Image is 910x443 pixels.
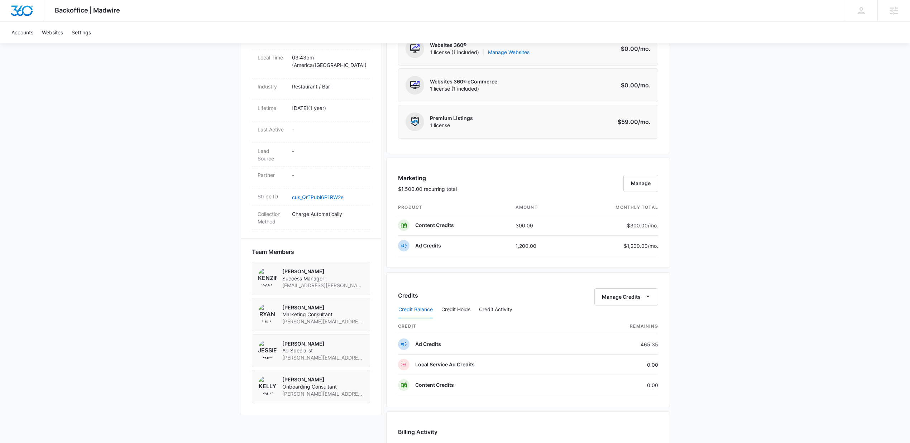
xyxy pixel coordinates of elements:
[252,49,370,78] div: Local Time03:43pm (America/[GEOGRAPHIC_DATA])
[415,361,475,368] p: Local Service Ad Credits
[258,210,286,225] dt: Collection Method
[55,6,120,14] span: Backoffice | Madwire
[638,45,651,52] span: /mo.
[258,147,286,162] dt: Lead Source
[624,242,658,250] p: $1,200.00
[258,54,286,61] dt: Local Time
[582,355,658,375] td: 0.00
[430,78,497,85] p: Websites 360® eCommerce
[292,104,364,112] p: [DATE] ( 1 year )
[252,121,370,143] div: Last Active-
[415,242,441,249] p: Ad Credits
[282,282,364,289] span: [EMAIL_ADDRESS][PERSON_NAME][DOMAIN_NAME]
[398,174,457,182] h3: Marketing
[415,341,441,348] p: Ad Credits
[398,185,457,193] p: $1,500.00 recurring total
[252,188,370,206] div: Stripe IDcus_QrTPubl6P1RW2e
[282,268,364,275] p: [PERSON_NAME]
[617,81,651,90] p: $0.00
[67,21,95,43] a: Settings
[292,83,364,90] p: Restaurant / Bar
[292,147,364,155] p: -
[292,210,364,218] p: Charge Automatically
[282,275,364,282] span: Success Manager
[617,44,651,53] p: $0.00
[282,376,364,383] p: [PERSON_NAME]
[488,49,530,56] a: Manage Websites
[638,82,651,89] span: /mo.
[398,319,582,334] th: credit
[398,301,433,318] button: Credit Balance
[252,143,370,167] div: Lead Source-
[258,126,286,133] dt: Last Active
[430,49,530,56] span: 1 license (1 included)
[292,171,364,179] p: -
[571,200,658,215] th: monthly total
[258,104,286,112] dt: Lifetime
[510,200,571,215] th: amount
[282,340,364,347] p: [PERSON_NAME]
[282,347,364,354] span: Ad Specialist
[258,83,286,90] dt: Industry
[430,85,497,92] span: 1 license (1 included)
[638,118,651,125] span: /mo.
[258,376,277,395] img: Kelly Bolin
[292,54,364,69] p: 03:43pm ( America/[GEOGRAPHIC_DATA] )
[623,175,658,192] button: Manage
[398,428,658,436] h3: Billing Activity
[594,288,658,305] button: Manage Credits
[38,21,67,43] a: Websites
[430,42,530,49] p: Websites 360®
[415,381,454,389] p: Content Credits
[292,194,344,200] a: cus_QrTPubl6P1RW2e
[7,21,38,43] a: Accounts
[282,304,364,311] p: [PERSON_NAME]
[258,171,286,179] dt: Partner
[430,122,473,129] span: 1 license
[282,311,364,318] span: Marketing Consultant
[582,375,658,395] td: 0.00
[510,215,571,236] td: 300.00
[292,126,364,133] p: -
[398,200,510,215] th: product
[282,390,364,398] span: [PERSON_NAME][EMAIL_ADDRESS][PERSON_NAME][DOMAIN_NAME]
[252,247,294,256] span: Team Members
[398,291,418,300] h3: Credits
[648,243,658,249] span: /mo.
[430,115,473,122] p: Premium Listings
[479,301,512,318] button: Credit Activity
[510,236,571,256] td: 1,200.00
[624,222,658,229] p: $300.00
[441,301,470,318] button: Credit Holds
[252,100,370,121] div: Lifetime[DATE](1 year)
[282,354,364,361] span: [PERSON_NAME][EMAIL_ADDRESS][PERSON_NAME][DOMAIN_NAME]
[252,167,370,188] div: Partner-
[258,340,277,359] img: Jessie Hoerr
[258,304,277,323] img: Ryan Bullinger
[258,193,286,200] dt: Stripe ID
[252,206,370,230] div: Collection MethodCharge Automatically
[415,222,454,229] p: Content Credits
[582,319,658,334] th: Remaining
[582,334,658,355] td: 465.35
[258,268,277,286] img: Kenzie Ryan
[617,117,651,126] p: $59.00
[282,318,364,325] span: [PERSON_NAME][EMAIL_ADDRESS][PERSON_NAME][DOMAIN_NAME]
[648,222,658,228] span: /mo.
[282,383,364,390] span: Onboarding Consultant
[252,78,370,100] div: IndustryRestaurant / Bar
